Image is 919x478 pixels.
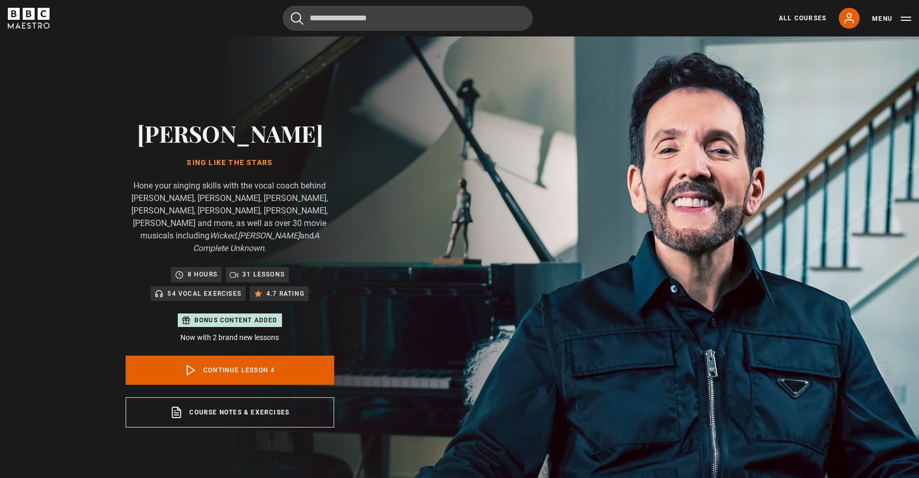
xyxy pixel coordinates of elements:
[194,316,278,325] p: Bonus content added
[242,269,285,280] p: 31 lessons
[126,397,334,427] a: Course notes & exercises
[779,14,826,23] a: All Courses
[291,12,303,25] button: Submit the search query
[210,231,236,241] i: Wicked
[188,269,217,280] p: 8 hours
[283,6,533,31] input: Search
[126,120,334,146] h2: [PERSON_NAME]
[266,288,304,299] p: 4.7 rating
[872,14,911,24] button: Toggle navigation
[167,288,241,299] p: 54 Vocal Exercises
[126,180,334,255] p: Hone your singing skills with the vocal coach behind [PERSON_NAME], [PERSON_NAME], [PERSON_NAME],...
[126,332,334,343] p: Now with 2 brand new lessons
[126,356,334,385] a: Continue lesson 4
[8,8,50,29] svg: BBC Maestro
[238,231,300,241] i: [PERSON_NAME]
[126,159,334,167] h1: Sing Like the Stars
